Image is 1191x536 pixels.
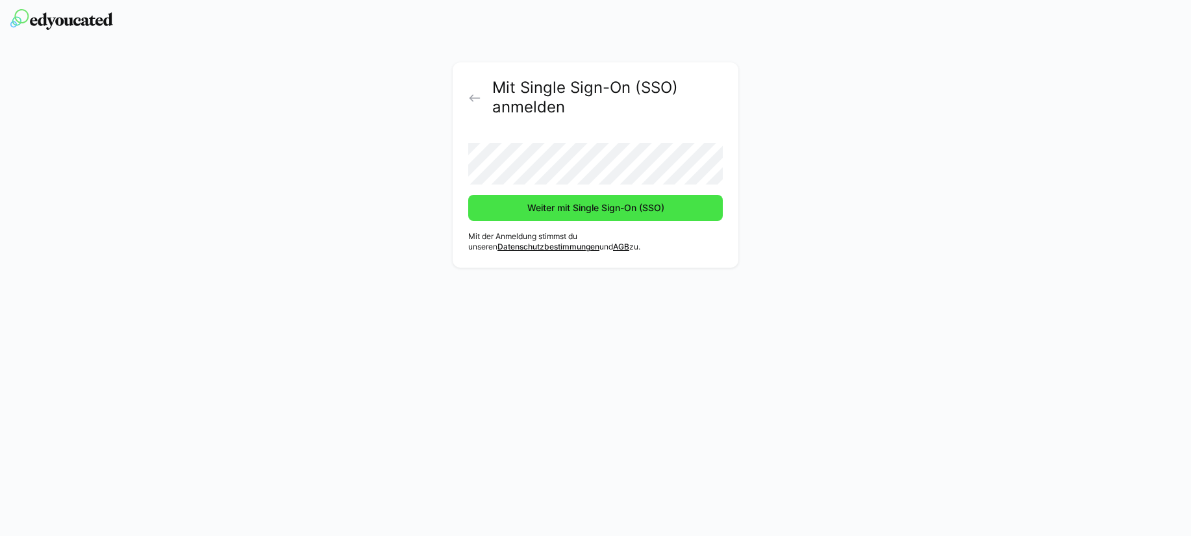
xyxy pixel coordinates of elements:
[525,201,666,214] span: Weiter mit Single Sign-On (SSO)
[10,9,113,30] img: edyoucated
[613,242,629,251] a: AGB
[492,78,723,117] h2: Mit Single Sign-On (SSO) anmelden
[497,242,599,251] a: Datenschutzbestimmungen
[468,231,723,252] p: Mit der Anmeldung stimmst du unseren und zu.
[468,195,723,221] button: Weiter mit Single Sign-On (SSO)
